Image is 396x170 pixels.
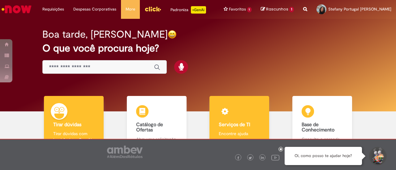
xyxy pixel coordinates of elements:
[247,7,252,12] span: 1
[42,43,353,54] h2: O que você procura hoje?
[42,29,168,40] h2: Boa tarde, [PERSON_NAME]
[53,122,81,128] b: Tirar dúvidas
[191,6,206,14] p: +GenAi
[302,136,343,142] p: Consulte e aprenda
[261,156,264,160] img: logo_footer_linkedin.png
[1,3,32,15] img: ServiceNow
[168,30,177,39] img: happy-face.png
[219,131,260,137] p: Encontre ajuda
[198,96,281,149] a: Serviços de TI Encontre ajuda
[266,6,288,12] span: Rascunhos
[271,153,279,161] img: logo_footer_youtube.png
[302,122,334,133] b: Base de Conhecimento
[144,4,161,14] img: click_logo_yellow_360x200.png
[368,147,387,165] button: Iniciar Conversa de Suporte
[229,6,246,12] span: Favoritos
[219,122,250,128] b: Serviços de TI
[73,6,116,12] span: Despesas Corporativas
[328,6,391,12] span: Stefany Portugal [PERSON_NAME]
[261,6,294,12] a: Rascunhos
[115,96,198,149] a: Catálogo de Ofertas Abra uma solicitação
[281,96,364,149] a: Base de Conhecimento Consulte e aprenda
[285,147,362,165] div: Oi, como posso te ajudar hoje?
[170,6,206,14] div: Padroniza
[136,136,177,142] p: Abra uma solicitação
[126,6,135,12] span: More
[289,7,294,12] span: 1
[32,96,115,149] a: Tirar dúvidas Tirar dúvidas com Lupi Assist e Gen Ai
[53,131,94,143] p: Tirar dúvidas com Lupi Assist e Gen Ai
[237,156,240,160] img: logo_footer_facebook.png
[107,146,143,158] img: logo_footer_ambev_rotulo_gray.png
[249,156,252,160] img: logo_footer_twitter.png
[42,6,64,12] span: Requisições
[136,122,163,133] b: Catálogo de Ofertas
